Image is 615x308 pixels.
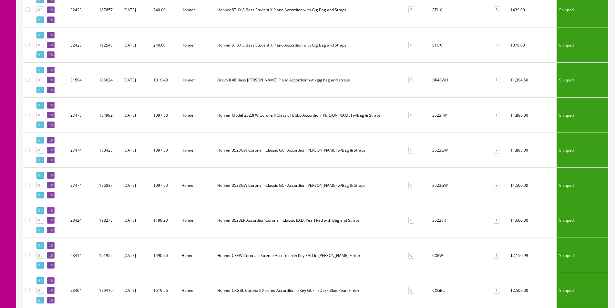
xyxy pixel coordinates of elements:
td: Hohner [179,273,214,308]
td: $1,895.00 [508,98,557,133]
td: $1,394.50 [508,62,557,98]
td: Shipped [557,238,608,273]
td: Shipped [557,62,608,98]
td: [DATE] [121,168,150,203]
td: 27474 [68,133,97,168]
td: 23414 [68,238,97,273]
td: 1097.50 [151,98,179,133]
td: 184992 [97,98,121,133]
td: Hohner 3523GW Corona II Classic GCF Accordion Pearl White w/Bag & Straps [215,133,405,168]
a: 0 [408,252,414,259]
td: CXEW [430,238,489,273]
a: 1 [494,252,499,259]
td: Shipped [557,98,608,133]
td: 1490.70 [151,238,179,273]
td: 1519.56 [151,273,179,308]
td: Bravo II 48 Bass Pearl White Piano Accordion with gig bag and straps [215,62,405,98]
td: [DATE] [121,133,150,168]
td: Hohner CXGBL Corona II Xtreme Accordion in Key GCF in Dark Blue Pearl Finish [215,273,405,308]
td: 3523GW [430,168,489,203]
td: 3523GW [430,133,489,168]
td: [DATE] [121,98,150,133]
td: 31594 [68,62,97,98]
td: $1,500.00 [508,168,557,203]
a: 0 [408,182,414,189]
td: 27474 [68,168,97,203]
td: 198278 [97,203,121,238]
td: $379.00 [508,27,557,63]
td: 1199.20 [151,203,179,238]
td: CXGBL [430,273,489,308]
td: 32423 [68,27,97,63]
td: 186624 [97,62,121,98]
a: 1 [494,112,499,119]
td: Shipped [557,27,608,63]
a: 1 [494,77,499,83]
td: Hohner [179,27,214,63]
td: Hohner Model 3523FW Corona II Classic FBbEb Accordion Pearl White w/Bag & Straps [215,98,405,133]
td: [DATE] [121,62,150,98]
td: Hohner [179,203,214,238]
td: Hohner [179,238,214,273]
td: Shipped [557,168,608,203]
td: Hohner [179,98,214,133]
a: 0 [408,112,414,119]
a: 0 [408,217,414,224]
td: 1097.50 [151,133,179,168]
a: 0 [408,6,414,13]
td: Shipped [557,133,608,168]
td: Shipped [557,273,608,308]
td: $1,895.00 [508,133,557,168]
td: 188428 [97,133,121,168]
td: Hohner STUX 8 Bass Student X Piano Accordion with Gig Bag and Straps [215,27,405,63]
td: Hohner CXEW Corona II Xtreme Accordion in Key EAD in White Pearl Finish [215,238,405,273]
a: 2 [494,182,499,189]
td: 186037 [97,168,121,203]
td: $2,150.99 [508,238,557,273]
td: [DATE] [121,273,150,308]
td: Hohner 3523ER Accordion Corona II Classic EAD, Pearl Red with Bag and Straps [215,203,405,238]
td: Shipped [557,203,608,238]
td: 191952 [97,238,121,273]
td: [DATE] [121,203,150,238]
a: 1 [494,287,499,294]
td: BR48WH [430,62,489,98]
td: 27478 [68,98,97,133]
td: STUX [430,27,489,63]
td: Hohner 3523GW Corona II Classic GCF Accordion Pearl White w/Bag & Straps [215,168,405,203]
td: 23424 [68,203,97,238]
td: 240.00 [151,27,179,63]
td: 192548 [97,27,121,63]
a: 6 [494,42,499,48]
td: 1019.40 [151,62,179,98]
td: 23404 [68,273,97,308]
td: $2,509.00 [508,273,557,308]
a: 0 [408,42,414,48]
td: 3523FW [430,98,489,133]
a: 2 [494,147,499,154]
a: 0 [408,77,414,83]
a: 0 [408,147,414,154]
a: 0 [408,287,414,294]
td: [DATE] [121,27,150,63]
td: [DATE] [121,238,150,273]
a: 6 [494,6,499,13]
td: Hohner [179,62,214,98]
td: $1,600.00 [508,203,557,238]
td: 189410 [97,273,121,308]
td: Hohner [179,168,214,203]
td: 3523ER [430,203,489,238]
a: 1 [494,217,499,224]
td: Hohner [179,133,214,168]
td: 1097.50 [151,168,179,203]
